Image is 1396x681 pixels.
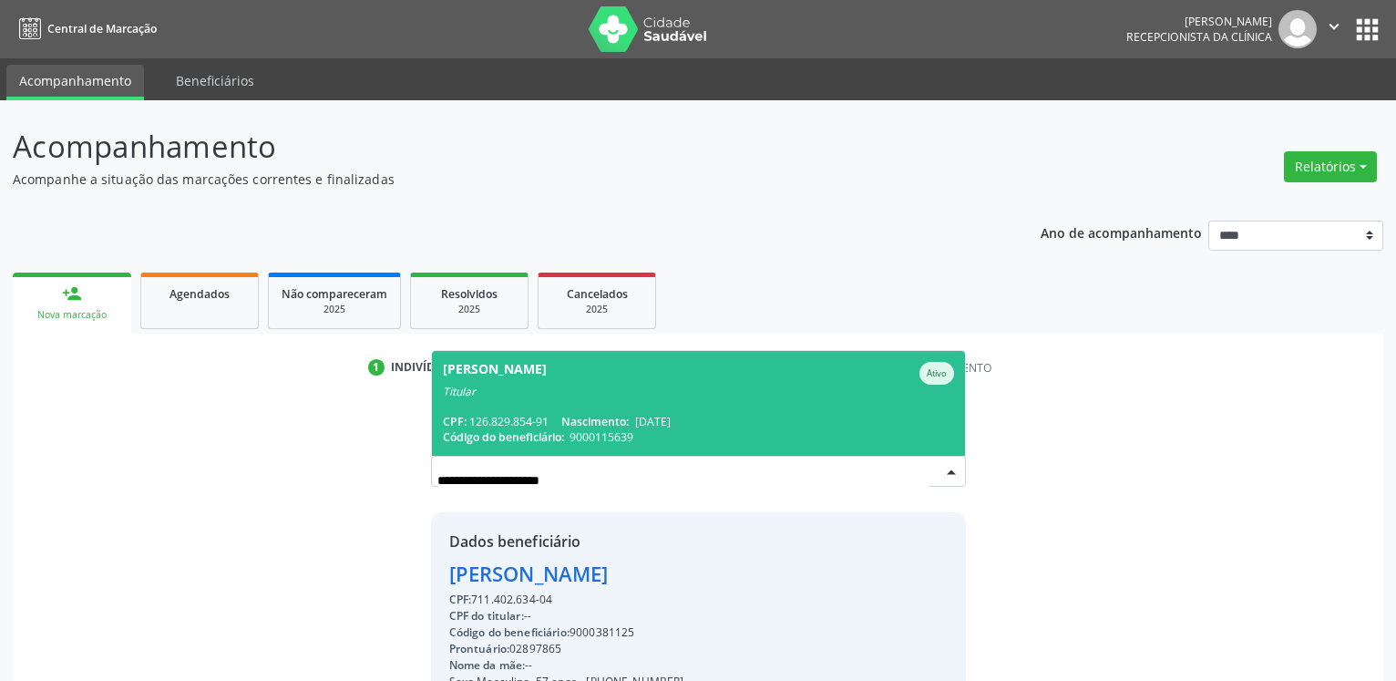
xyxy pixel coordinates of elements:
[635,414,671,429] span: [DATE]
[443,362,547,385] div: [PERSON_NAME]
[441,286,498,302] span: Resolvidos
[449,624,896,641] div: 9000381125
[449,641,510,656] span: Prontuário:
[282,286,387,302] span: Não compareceram
[1126,29,1272,45] span: Recepcionista da clínica
[449,657,526,673] span: Nome da mãe:
[13,124,972,170] p: Acompanhamento
[282,303,387,316] div: 2025
[1351,14,1383,46] button: apps
[391,359,452,376] div: Indivíduo
[567,286,628,302] span: Cancelados
[368,359,385,376] div: 1
[1317,10,1351,48] button: 
[424,303,515,316] div: 2025
[449,608,896,624] div: --
[443,414,954,429] div: 126.829.854-91
[570,429,633,445] span: 9000115639
[1284,151,1377,182] button: Relatórios
[1278,10,1317,48] img: img
[13,14,157,44] a: Central de Marcação
[551,303,642,316] div: 2025
[561,414,629,429] span: Nascimento:
[449,559,896,589] div: [PERSON_NAME]
[1126,14,1272,29] div: [PERSON_NAME]
[449,592,896,608] div: 711.402.634-04
[449,592,472,607] span: CPF:
[26,308,118,322] div: Nova marcação
[13,170,972,189] p: Acompanhe a situação das marcações correntes e finalizadas
[6,65,144,100] a: Acompanhamento
[927,367,947,379] small: Ativo
[443,414,467,429] span: CPF:
[169,286,230,302] span: Agendados
[1324,16,1344,36] i: 
[449,657,896,674] div: --
[163,65,267,97] a: Beneficiários
[449,624,570,640] span: Código do beneficiário:
[449,641,896,657] div: 02897865
[449,531,896,552] div: Dados beneficiário
[62,284,82,304] div: person_add
[443,385,954,399] div: Titular
[47,21,157,36] span: Central de Marcação
[1041,221,1202,243] p: Ano de acompanhamento
[449,608,524,624] span: CPF do titular:
[443,429,564,445] span: Código do beneficiário:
